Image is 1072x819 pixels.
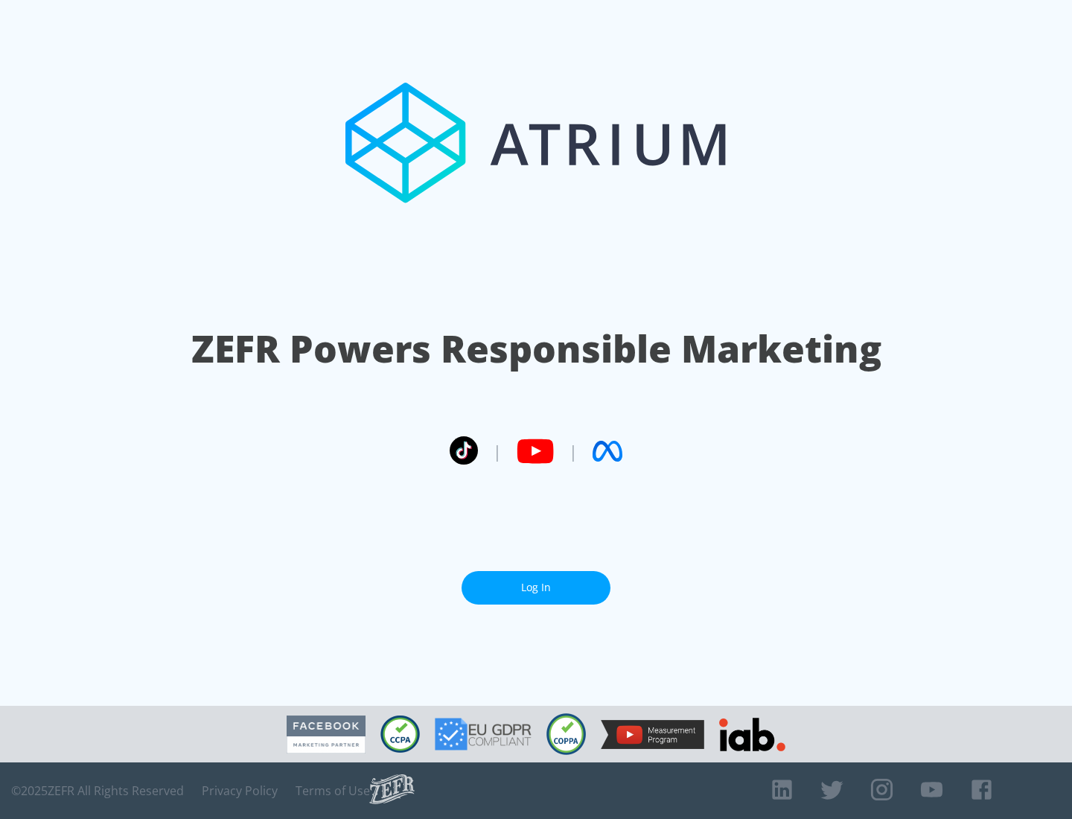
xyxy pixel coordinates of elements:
span: | [569,440,578,462]
a: Privacy Policy [202,783,278,798]
img: IAB [719,718,785,751]
span: © 2025 ZEFR All Rights Reserved [11,783,184,798]
img: YouTube Measurement Program [601,720,704,749]
a: Terms of Use [296,783,370,798]
img: Facebook Marketing Partner [287,716,366,753]
a: Log In [462,571,610,605]
img: CCPA Compliant [380,716,420,753]
span: | [493,440,502,462]
img: GDPR Compliant [435,718,532,751]
h1: ZEFR Powers Responsible Marketing [191,323,881,375]
img: COPPA Compliant [546,713,586,755]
